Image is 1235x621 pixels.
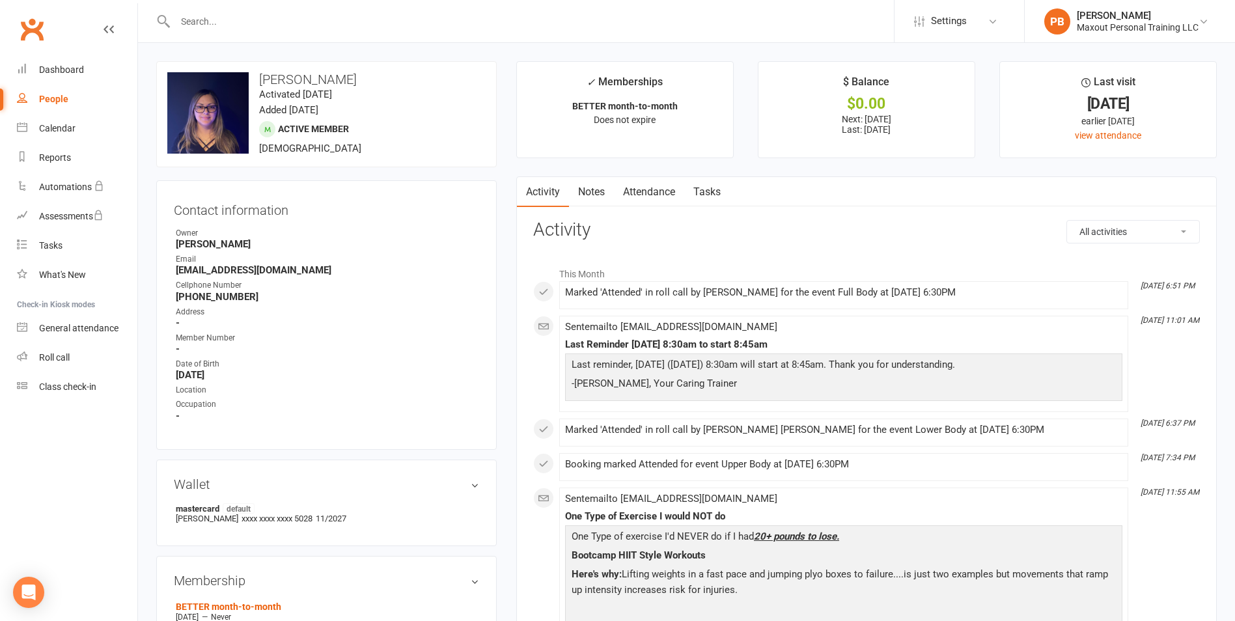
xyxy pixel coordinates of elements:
[565,493,777,504] span: Sent email to [EMAIL_ADDRESS][DOMAIN_NAME]
[1081,74,1135,97] div: Last visit
[569,177,614,207] a: Notes
[565,511,1122,522] div: One Type of Exercise I would NOT do
[39,352,70,363] div: Roll call
[17,231,137,260] a: Tasks
[17,114,137,143] a: Calendar
[533,260,1200,281] li: This Month
[1141,453,1195,462] i: [DATE] 7:34 PM
[568,529,1119,547] p: One Type of exercise I'd NEVER do if I had
[572,568,622,580] span: Here's why:
[594,115,656,125] span: Does not expire
[39,152,71,163] div: Reports
[242,514,312,523] span: xxxx xxxx xxxx 5028
[39,240,62,251] div: Tasks
[259,89,332,100] time: Activated [DATE]
[568,376,1119,394] p: -[PERSON_NAME], Your Caring Trainer
[39,381,96,392] div: Class check-in
[176,279,479,292] div: Cellphone Number
[572,549,706,561] span: Bootcamp HIIT Style Workouts
[614,177,684,207] a: Attendance
[223,503,255,514] span: default
[176,238,479,250] strong: [PERSON_NAME]
[316,514,346,523] span: 11/2027
[167,72,486,87] h3: [PERSON_NAME]
[167,72,249,154] img: image1649102495.png
[13,577,44,608] div: Open Intercom Messenger
[1012,97,1204,111] div: [DATE]
[770,114,963,135] p: Next: [DATE] Last: [DATE]
[517,177,569,207] a: Activity
[176,332,479,344] div: Member Number
[16,13,48,46] a: Clubworx
[176,410,479,422] strong: -
[278,124,349,134] span: Active member
[1012,114,1204,128] div: earlier [DATE]
[176,343,479,355] strong: -
[174,477,479,491] h3: Wallet
[176,358,479,370] div: Date of Birth
[176,291,479,303] strong: [PHONE_NUMBER]
[568,357,1119,376] p: Last reminder, [DATE] ([DATE]) 8:30am will start at 8:45am. Thank you for understanding.
[17,202,137,231] a: Assessments
[171,12,894,31] input: Search...
[1141,316,1199,325] i: [DATE] 11:01 AM
[17,143,137,172] a: Reports
[565,321,777,333] span: Sent email to [EMAIL_ADDRESS][DOMAIN_NAME]
[176,306,479,318] div: Address
[572,101,678,111] strong: BETTER month-to-month
[931,7,967,36] span: Settings
[1141,488,1199,497] i: [DATE] 11:55 AM
[754,531,839,542] span: 20+ pounds to lose.
[39,323,118,333] div: General attendance
[39,182,92,192] div: Automations
[1141,281,1195,290] i: [DATE] 6:51 PM
[17,372,137,402] a: Class kiosk mode
[17,314,137,343] a: General attendance kiosk mode
[1077,21,1199,33] div: Maxout Personal Training LLC
[1141,419,1195,428] i: [DATE] 6:37 PM
[176,253,479,266] div: Email
[17,55,137,85] a: Dashboard
[259,143,361,154] span: [DEMOGRAPHIC_DATA]
[587,74,663,98] div: Memberships
[259,104,318,116] time: Added [DATE]
[17,343,137,372] a: Roll call
[176,384,479,396] div: Location
[39,269,86,280] div: What's New
[176,503,473,514] strong: mastercard
[176,227,479,240] div: Owner
[1077,10,1199,21] div: [PERSON_NAME]
[174,198,479,217] h3: Contact information
[1075,130,1141,141] a: view attendance
[39,94,68,104] div: People
[1044,8,1070,34] div: PB
[770,97,963,111] div: $0.00
[17,260,137,290] a: What's New
[565,459,1122,470] div: Booking marked Attended for event Upper Body at [DATE] 6:30PM
[176,601,281,612] a: BETTER month-to-month
[174,501,479,525] li: [PERSON_NAME]
[39,123,76,133] div: Calendar
[17,85,137,114] a: People
[39,64,84,75] div: Dashboard
[587,76,595,89] i: ✓
[565,287,1122,298] div: Marked 'Attended' in roll call by [PERSON_NAME] for the event Full Body at [DATE] 6:30PM
[176,317,479,329] strong: -
[176,369,479,381] strong: [DATE]
[843,74,889,97] div: $ Balance
[176,264,479,276] strong: [EMAIL_ADDRESS][DOMAIN_NAME]
[39,211,104,221] div: Assessments
[565,339,1122,350] div: Last Reminder [DATE] 8:30am to start 8:45am
[17,172,137,202] a: Automations
[684,177,730,207] a: Tasks
[568,566,1119,601] p: Lifting weights in a fast pace and jumping plyo boxes to failure....is just two examples but move...
[565,424,1122,435] div: Marked 'Attended' in roll call by [PERSON_NAME] [PERSON_NAME] for the event Lower Body at [DATE] ...
[174,573,479,588] h3: Membership
[176,398,479,411] div: Occupation
[533,220,1200,240] h3: Activity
